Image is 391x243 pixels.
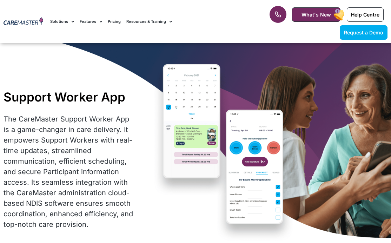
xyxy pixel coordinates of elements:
[347,7,384,22] a: Help Centre
[108,10,121,33] a: Pricing
[80,10,102,33] a: Features
[50,10,249,33] nav: Menu
[4,17,43,26] img: CareMaster Logo
[4,90,133,104] h1: Support Worker App
[292,7,340,22] a: What's New
[126,10,172,33] a: Resources & Training
[351,12,379,18] span: Help Centre
[4,114,133,230] div: The CareMaster Support Worker App is a game-changer in care delivery. It empowers Support Workers...
[344,29,383,35] span: Request a Demo
[340,25,387,40] a: Request a Demo
[50,10,74,33] a: Solutions
[301,12,331,18] span: What's New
